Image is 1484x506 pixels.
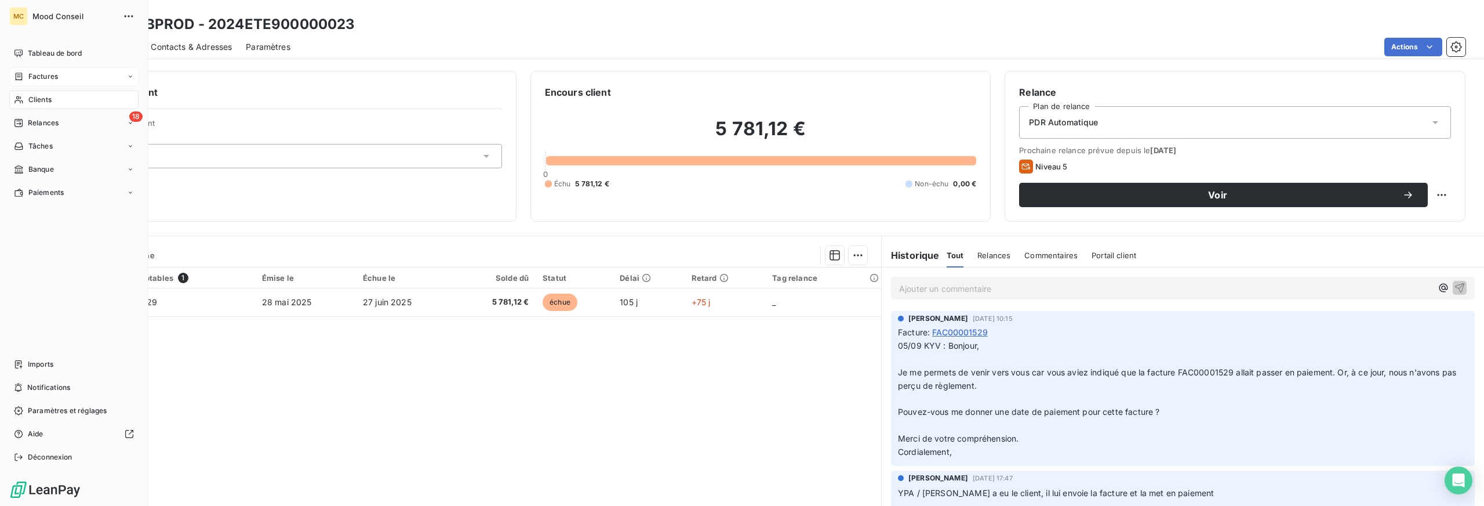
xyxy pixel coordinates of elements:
div: Open Intercom Messenger [1445,467,1472,494]
span: 18 [129,111,143,122]
div: Délai [620,273,678,283]
h3: SAS ABPROD - 2024ETE900000023 [102,14,355,35]
a: Aide [9,425,139,443]
span: 27 juin 2025 [363,297,412,307]
div: Solde dû [462,273,529,283]
span: 28 mai 2025 [262,297,312,307]
span: Relances [28,118,59,128]
span: Échu [554,179,571,189]
span: Notifications [27,382,70,393]
span: Non-échu [915,179,948,189]
span: Déconnexion [28,452,72,462]
span: _ [772,297,776,307]
span: Tout [947,251,964,260]
span: Paiements [28,187,64,198]
button: Actions [1384,38,1442,56]
span: Cordialement, [898,447,952,457]
h6: Informations client [70,85,502,99]
span: Pouvez-vous me donner une date de paiement pour cette facture ? [898,407,1159,417]
span: Portail client [1092,251,1136,260]
span: 5 781,12 € [575,179,609,189]
span: Propriétés Client [93,118,502,135]
h6: Relance [1019,85,1451,99]
span: Paramètres et réglages [28,406,107,416]
span: Banque [28,164,54,175]
span: Tableau de bord [28,48,82,59]
span: FAC00001529 [932,326,988,338]
span: +75 j [692,297,711,307]
h2: 5 781,12 € [545,117,977,152]
span: Mood Conseil [32,12,116,21]
span: Imports [28,359,53,370]
span: Merci de votre compréhension. [898,433,1019,443]
span: 105 j [620,297,638,307]
span: Commentaires [1024,251,1078,260]
span: PDR Automatique [1029,117,1098,128]
span: [DATE] [1150,146,1176,155]
div: Statut [543,273,606,283]
span: Voir [1033,190,1402,200]
span: 05/09 KYV : Bonjour, [898,341,979,350]
span: Prochaine relance prévue depuis le [1019,146,1451,155]
span: échue [543,294,577,311]
h6: Encours client [545,85,611,99]
span: [DATE] 10:15 [973,315,1013,322]
span: [PERSON_NAME] [908,473,968,483]
img: Logo LeanPay [9,480,81,499]
span: Paramètres [246,41,290,53]
span: Niveau 5 [1035,162,1067,171]
span: Aide [28,429,43,439]
div: Échue le [363,273,448,283]
span: Relances [977,251,1010,260]
span: 0 [543,169,548,179]
span: 5 781,12 € [462,297,529,308]
span: 0,00 € [953,179,976,189]
span: Facture : [898,326,930,338]
span: Clients [28,95,52,105]
div: MC [9,7,28,26]
div: Retard [692,273,759,283]
div: Tag relance [772,273,874,283]
span: Tâches [28,141,53,151]
span: Je me permets de venir vers vous car vous aviez indiqué que la facture FAC00001529 allait passer ... [898,367,1458,391]
span: Factures [28,71,58,82]
span: 1 [178,273,188,283]
button: Voir [1019,183,1428,207]
span: [DATE] 17:47 [973,475,1013,482]
h6: Historique [882,248,940,262]
span: Contacts & Adresses [151,41,232,53]
div: Pièces comptables [101,273,248,283]
div: Émise le [262,273,349,283]
span: YPA / [PERSON_NAME] a eu le client, il lui envoie la facture et la met en paiement [898,488,1214,498]
span: [PERSON_NAME] [908,313,968,324]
